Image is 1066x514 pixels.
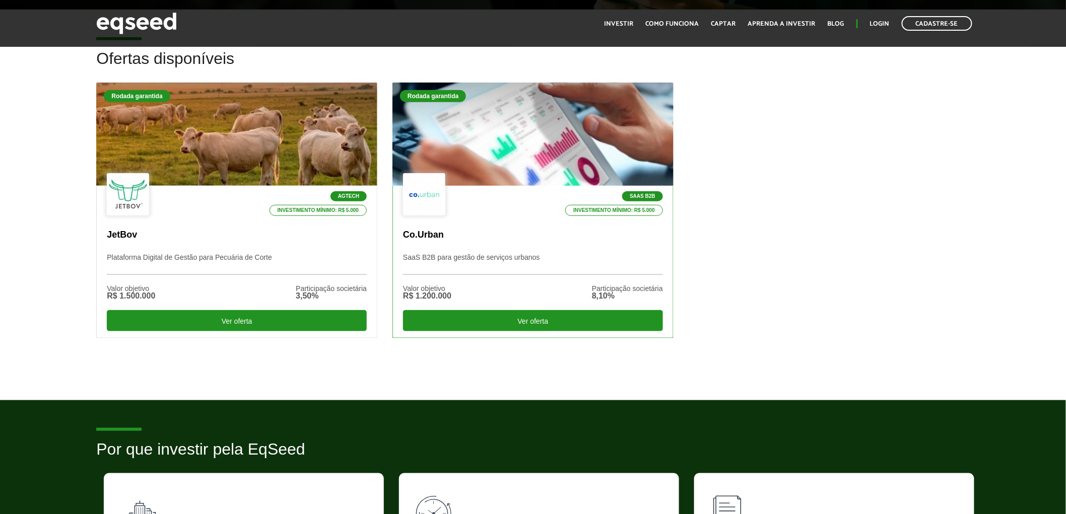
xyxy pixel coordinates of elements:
p: JetBov [107,230,367,241]
p: Investimento mínimo: R$ 5.000 [270,205,367,216]
p: Agtech [330,191,367,201]
div: Ver oferta [403,310,663,331]
p: Co.Urban [403,230,663,241]
div: 8,10% [592,292,663,300]
a: Aprenda a investir [748,21,816,27]
img: EqSeed [96,10,177,37]
div: Valor objetivo [403,285,451,292]
div: R$ 1.200.000 [403,292,451,300]
a: Login [870,21,890,27]
div: Participação societária [592,285,663,292]
a: Blog [828,21,844,27]
div: Ver oferta [107,310,367,331]
div: R$ 1.500.000 [107,292,155,300]
a: Rodada garantida Agtech Investimento mínimo: R$ 5.000 JetBov Plataforma Digital de Gestão para Pe... [96,83,377,338]
div: 3,50% [296,292,367,300]
p: Investimento mínimo: R$ 5.000 [565,205,663,216]
a: Como funciona [646,21,699,27]
p: SaaS B2B [622,191,663,201]
a: Rodada garantida SaaS B2B Investimento mínimo: R$ 5.000 Co.Urban SaaS B2B para gestão de serviços... [392,83,674,338]
div: Rodada garantida [104,90,170,102]
a: Captar [711,21,736,27]
p: Plataforma Digital de Gestão para Pecuária de Corte [107,253,367,275]
h2: Por que investir pela EqSeed [96,440,969,473]
div: Valor objetivo [107,285,155,292]
h2: Ofertas disponíveis [96,50,969,83]
p: SaaS B2B para gestão de serviços urbanos [403,253,663,275]
div: Participação societária [296,285,367,292]
div: Rodada garantida [400,90,466,102]
a: Cadastre-se [902,16,972,31]
a: Investir [605,21,634,27]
